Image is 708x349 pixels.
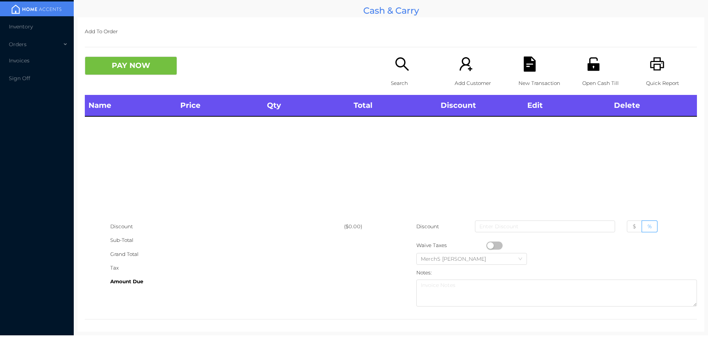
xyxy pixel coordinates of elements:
[263,95,350,116] th: Qty
[110,275,344,288] div: Amount Due
[524,95,610,116] th: Edit
[110,261,344,275] div: Tax
[437,95,524,116] th: Discount
[416,239,486,252] div: Waive Taxes
[650,57,665,72] i: icon: printer
[110,220,344,233] div: Discount
[350,95,437,116] th: Total
[610,95,697,116] th: Delete
[77,4,704,17] div: Cash & Carry
[648,223,652,230] span: %
[85,57,177,75] button: PAY NOW
[395,57,410,72] i: icon: search
[586,57,601,72] i: icon: unlock
[391,76,442,90] p: Search
[85,95,177,116] th: Name
[9,57,29,64] span: Invoices
[9,75,30,82] span: Sign Off
[416,220,440,233] p: Discount
[582,76,633,90] p: Open Cash Till
[421,253,493,264] div: Merch5 Lawrence
[110,233,344,247] div: Sub-Total
[177,95,263,116] th: Price
[9,23,33,30] span: Inventory
[416,270,432,276] label: Notes:
[475,220,615,232] input: Enter Discount
[110,247,344,261] div: Grand Total
[518,257,523,262] i: icon: down
[85,25,697,38] p: Add To Order
[344,220,391,233] div: ($0.00)
[518,76,569,90] p: New Transaction
[646,76,697,90] p: Quick Report
[455,76,506,90] p: Add Customer
[9,4,64,15] img: mainBanner
[522,57,537,72] i: icon: file-text
[633,223,636,230] span: $
[458,57,473,72] i: icon: user-add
